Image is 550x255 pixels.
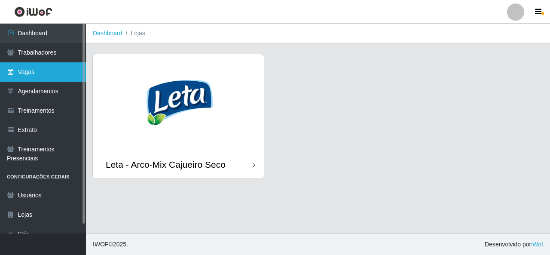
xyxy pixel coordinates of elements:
[93,240,128,249] span: © 2025 .
[86,24,550,43] nav: breadcrumb
[106,159,226,170] div: Leta - Arco-Mix Cajueiro Seco
[485,240,543,249] span: Desenvolvido por
[93,54,264,178] a: Leta - Arco-Mix Cajueiro Seco
[93,54,264,151] img: cardImg
[93,30,122,37] a: Dashboard
[531,241,543,248] a: iWof
[122,29,145,38] li: Lojas
[14,6,52,17] img: CoreUI Logo
[93,241,109,248] span: IWOF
